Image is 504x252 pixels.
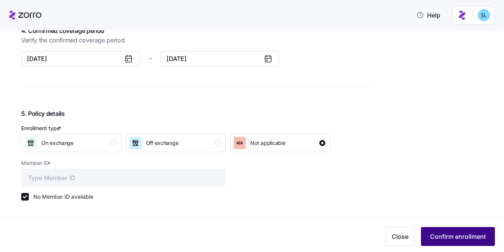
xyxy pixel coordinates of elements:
button: Help [410,8,446,23]
span: Confirm enrollment [430,232,486,241]
span: On exchange [41,139,74,147]
label: Member ID [21,159,52,167]
span: Verify the confirmed coverage period [21,36,373,45]
label: No Member ID available [29,193,93,201]
span: Not applicable [250,139,285,147]
span: Help [416,11,440,20]
input: MM/DD/YYYY [21,51,140,66]
div: Enrollment type [21,124,63,132]
button: Confirm enrollment [421,227,495,246]
span: Off exchange [146,139,179,147]
span: 5. Policy details [21,109,330,118]
span: 4. Confirmed coverage period [21,26,373,36]
span: - [149,54,152,63]
img: 7c620d928e46699fcfb78cede4daf1d1 [478,9,490,21]
input: Type Member ID [21,169,225,187]
input: MM/DD/YYYY [161,51,279,66]
button: Close [385,227,415,246]
span: Close [392,232,408,241]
